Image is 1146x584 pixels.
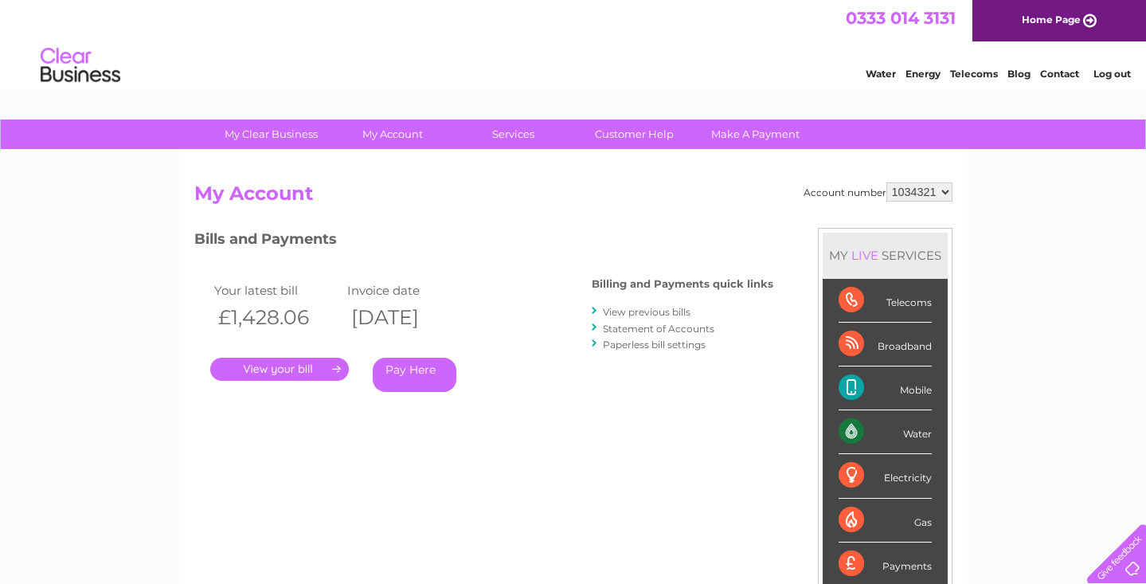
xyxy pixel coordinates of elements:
th: [DATE] [343,301,477,334]
a: Water [866,68,896,80]
div: Electricity [839,454,932,498]
a: . [210,358,349,381]
div: Gas [839,499,932,543]
th: £1,428.06 [210,301,344,334]
div: Account number [804,182,952,202]
a: Energy [905,68,941,80]
td: Invoice date [343,280,477,301]
h3: Bills and Payments [194,228,773,256]
div: Broadband [839,323,932,366]
a: Services [448,120,579,149]
div: LIVE [848,248,882,263]
a: My Account [327,120,458,149]
div: Clear Business is a trading name of Verastar Limited (registered in [GEOGRAPHIC_DATA] No. 3667643... [198,9,950,77]
a: Log out [1093,68,1131,80]
div: Water [839,410,932,454]
a: My Clear Business [205,120,337,149]
a: Make A Payment [690,120,821,149]
div: Mobile [839,366,932,410]
h2: My Account [194,182,952,213]
a: View previous bills [603,306,690,318]
div: MY SERVICES [823,233,948,278]
a: Customer Help [569,120,700,149]
a: Statement of Accounts [603,323,714,335]
div: Telecoms [839,279,932,323]
a: 0333 014 3131 [846,8,956,28]
a: Pay Here [373,358,456,392]
h4: Billing and Payments quick links [592,278,773,290]
img: logo.png [40,41,121,90]
a: Paperless bill settings [603,339,706,351]
a: Blog [1007,68,1031,80]
a: Contact [1040,68,1079,80]
td: Your latest bill [210,280,344,301]
a: Telecoms [950,68,998,80]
